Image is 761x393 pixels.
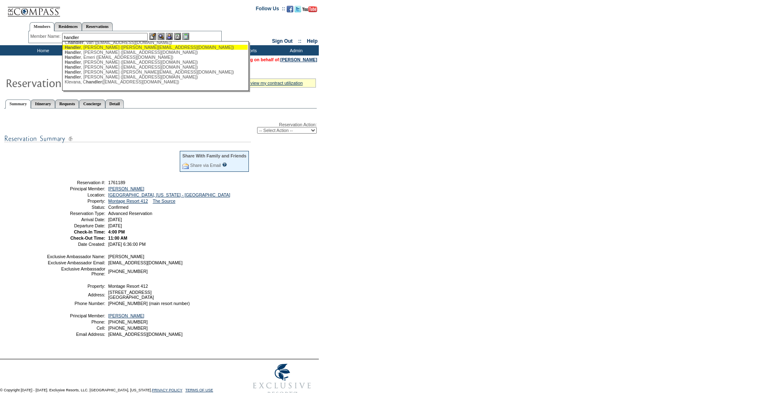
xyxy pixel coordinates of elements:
span: Handler [65,60,81,65]
td: Principal Member: [46,186,105,191]
img: Become our fan on Facebook [287,6,293,12]
span: handler [86,79,102,84]
span: 11:00 AM [108,236,127,240]
a: [PERSON_NAME] [281,57,317,62]
td: Phone Number: [46,301,105,306]
td: Admin [271,45,319,55]
a: Sign Out [272,38,292,44]
td: Property: [46,284,105,289]
td: Follow Us :: [256,5,285,15]
a: Members [30,22,55,31]
span: [PHONE_NUMBER] [108,319,148,324]
a: Concierge [79,99,105,108]
td: Phone: [46,319,105,324]
td: Location: [46,192,105,197]
a: Help [307,38,318,44]
img: Impersonate [166,33,173,40]
span: Confirmed [108,205,128,210]
strong: Check-Out Time: [70,236,105,240]
a: Become our fan on Facebook [287,8,293,13]
a: Share via Email [190,163,221,168]
a: [PERSON_NAME] [108,186,144,191]
td: Reservation #: [46,180,105,185]
td: Address: [46,290,105,300]
a: Detail [105,99,124,108]
span: 1761189 [108,180,125,185]
div: Share With Family and Friends [182,153,246,158]
img: View [158,33,165,40]
td: Status: [46,205,105,210]
div: , [PERSON_NAME] ([EMAIL_ADDRESS][DOMAIN_NAME]) [65,65,246,69]
span: Handler [65,50,81,55]
a: PRIVACY POLICY [152,388,182,392]
img: Reservations [174,33,181,40]
img: b_edit.gif [149,33,156,40]
span: Montage Resort 412 [108,284,148,289]
span: [PHONE_NUMBER] [108,326,148,331]
span: 4:00 PM [108,229,125,234]
span: handler [68,40,84,45]
div: , Emeri ([EMAIL_ADDRESS][DOMAIN_NAME]) [65,55,246,60]
td: Date Created: [46,242,105,247]
div: Member Name: [30,33,62,40]
a: Subscribe to our YouTube Channel [302,8,317,13]
div: , [PERSON_NAME] ([EMAIL_ADDRESS][DOMAIN_NAME]) [65,60,246,65]
span: Handler [65,45,81,50]
span: [DATE] [108,223,122,228]
a: Montage Resort 412 [108,199,148,203]
span: Handler [65,69,81,74]
div: C , Van ([EMAIL_ADDRESS][DOMAIN_NAME]) [65,40,246,45]
a: Follow us on Twitter [295,8,301,13]
td: Exclusive Ambassador Name: [46,254,105,259]
div: , [PERSON_NAME] ([EMAIL_ADDRESS][DOMAIN_NAME]) [65,74,246,79]
td: Exclusive Ambassador Email: [46,260,105,265]
span: [PHONE_NUMBER] (main resort number) [108,301,190,306]
td: Property: [46,199,105,203]
span: :: [298,38,302,44]
a: The Source [153,199,175,203]
a: [PERSON_NAME] [108,313,144,318]
td: Cell: [46,326,105,331]
strong: Check-In Time: [74,229,105,234]
input: What is this? [222,162,227,167]
td: Reservation Type: [46,211,105,216]
span: Advanced Reservation [108,211,152,216]
span: [DATE] [108,217,122,222]
span: Handler [65,55,81,60]
span: [STREET_ADDRESS] [GEOGRAPHIC_DATA] [108,290,154,300]
a: Requests [55,99,79,108]
img: Reservaton Summary [5,74,170,91]
div: Klevana, C ([EMAIL_ADDRESS][DOMAIN_NAME]) [65,79,246,84]
span: [EMAIL_ADDRESS][DOMAIN_NAME] [108,332,183,337]
a: [GEOGRAPHIC_DATA], [US_STATE] - [GEOGRAPHIC_DATA] [108,192,230,197]
a: Reservations [82,22,113,31]
a: Residences [54,22,82,31]
span: Handler [65,65,81,69]
td: Email Address: [46,332,105,337]
a: Summary [5,99,31,109]
td: Departure Date: [46,223,105,228]
td: Principal Member: [46,313,105,318]
td: Home [19,45,66,55]
div: , [PERSON_NAME] ([PERSON_NAME][EMAIL_ADDRESS][DOMAIN_NAME]) [65,69,246,74]
a: TERMS OF USE [186,388,213,392]
span: You are acting on behalf of: [223,57,317,62]
span: [PHONE_NUMBER] [108,269,148,274]
a: » view my contract utilization [247,81,303,86]
div: , [PERSON_NAME] ([PERSON_NAME][EMAIL_ADDRESS][DOMAIN_NAME]) [65,45,246,50]
img: subTtlResSummary.gif [4,134,251,144]
div: Reservation Action: [4,122,317,134]
img: Subscribe to our YouTube Channel [302,6,317,12]
div: , [PERSON_NAME] ([EMAIL_ADDRESS][DOMAIN_NAME]) [65,50,246,55]
span: [EMAIL_ADDRESS][DOMAIN_NAME] [108,260,183,265]
a: Itinerary [31,99,55,108]
td: Exclusive Ambassador Phone: [46,266,105,276]
span: Handler [65,74,81,79]
td: Arrival Date: [46,217,105,222]
img: b_calculator.gif [182,33,189,40]
span: [DATE] 6:36:00 PM [108,242,146,247]
img: Follow us on Twitter [295,6,301,12]
span: [PERSON_NAME] [108,254,144,259]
